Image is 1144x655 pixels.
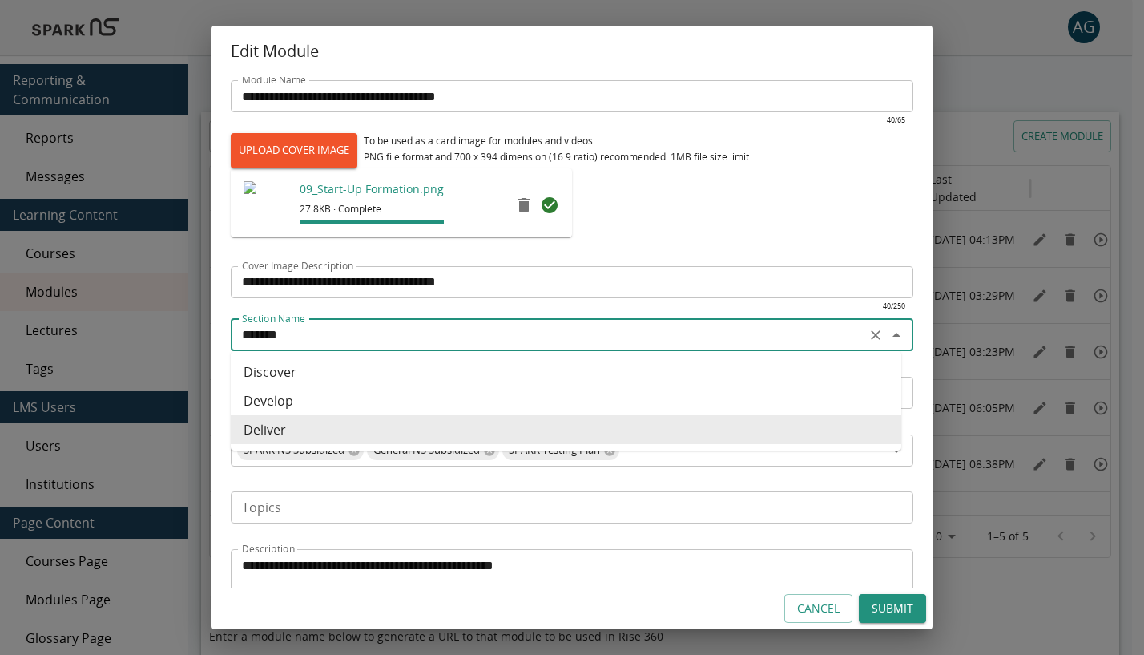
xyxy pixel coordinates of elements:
[300,220,444,224] span: File upload progress
[508,189,540,221] button: remove
[242,542,295,556] label: Description
[242,259,354,273] label: Cover Image Description
[784,594,852,624] button: Cancel
[231,386,901,415] li: Develop
[242,312,305,325] label: Section Name
[231,358,901,386] li: Discover
[242,73,306,87] label: Module Name
[859,594,926,624] button: Submit
[244,181,292,229] img: https://sparklms-mediaproductionbucket-ttjvcbkz8ul7.s3.amazonaws.com/mimg/3373df7ba40d4c46a306e20...
[885,324,908,346] button: Close
[364,133,751,165] div: To be used as a card image for modules and videos. PNG file format and 700 x 394 dimension (16:9 ...
[211,26,933,77] h2: Edit Module
[231,415,901,444] li: Deliver
[231,133,357,168] label: UPLOAD COVER IMAGE
[300,201,444,217] span: 27.8KB · Complete
[300,181,444,197] p: 09_Start-Up Formation.png
[864,324,887,346] button: Clear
